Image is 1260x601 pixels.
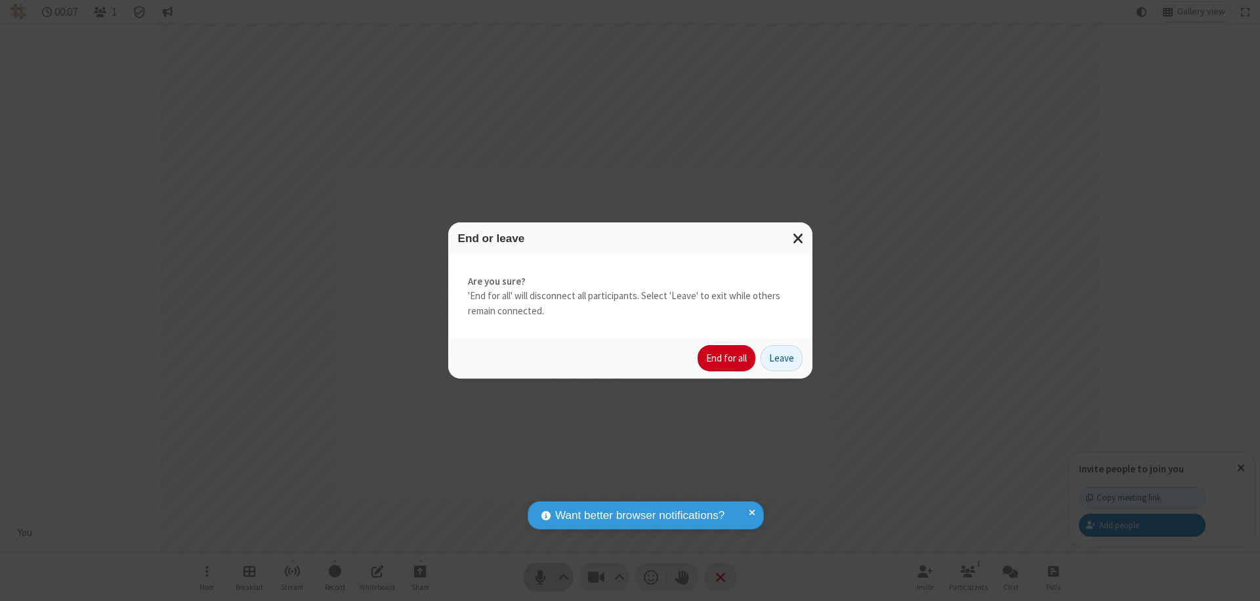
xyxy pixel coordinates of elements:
strong: Are you sure? [468,274,793,289]
span: Want better browser notifications? [555,507,724,524]
button: Close modal [785,222,812,255]
button: Leave [761,345,803,371]
button: End for all [698,345,755,371]
h3: End or leave [458,232,803,245]
div: 'End for all' will disconnect all participants. Select 'Leave' to exit while others remain connec... [448,255,812,339]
